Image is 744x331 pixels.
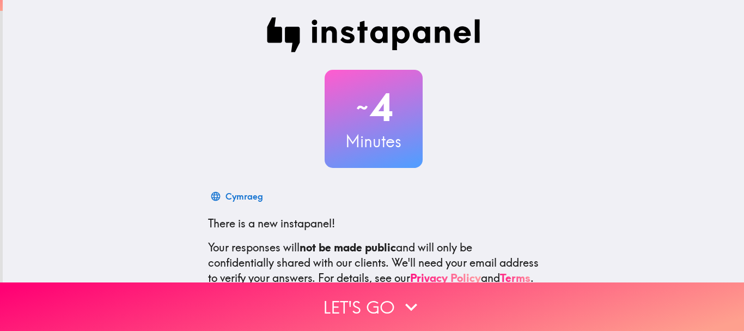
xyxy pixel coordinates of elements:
[225,189,263,204] div: Cymraeg
[325,130,423,153] h3: Minutes
[300,240,396,254] b: not be made public
[208,240,539,286] p: Your responses will and will only be confidentially shared with our clients. We'll need your emai...
[410,271,481,285] a: Privacy Policy
[355,91,370,124] span: ~
[267,17,480,52] img: Instapanel
[208,185,267,207] button: Cymraeg
[325,85,423,130] h2: 4
[500,271,530,285] a: Terms
[208,216,335,230] span: There is a new instapanel!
